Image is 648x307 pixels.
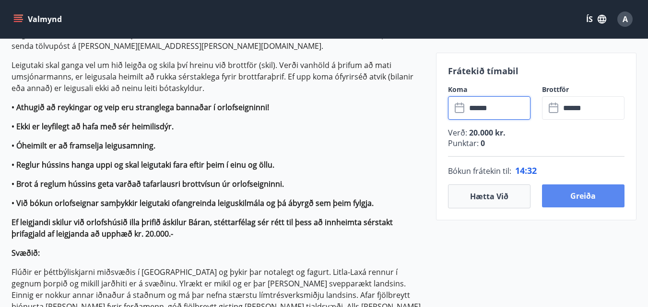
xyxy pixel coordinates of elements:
[623,14,628,24] span: A
[448,85,530,94] label: Koma
[527,165,537,176] span: 32
[12,121,174,132] strong: • Ekki er leyfilegt að hafa með sér heimilisdýr.
[448,65,624,77] p: Frátekið tímabil
[12,159,274,170] strong: • Reglur hússins hanga uppi og skal leigutaki fara eftir þeim í einu og öllu.
[581,11,612,28] button: ÍS
[448,138,624,148] p: Punktar :
[12,140,155,151] strong: • Óheimilt er að framselja leigusamning.
[12,29,424,52] p: Leigutaka [PERSON_NAME] að tilkynna strax um [PERSON_NAME] skemmdir sem [PERSON_NAME] með því að ...
[12,179,284,189] strong: • Brot á reglum hússins geta varðað tafarlausri brottvísun úr orlofseigninni.
[542,85,624,94] label: Brottför
[12,198,374,208] strong: • Við bókun orlofseignar samþykkir leigutaki ofangreinda leiguskilmála og þá ábyrgð sem þeim fylgja.
[479,138,485,148] span: 0
[12,11,66,28] button: menu
[467,127,506,138] span: 20.000 kr.
[448,127,624,138] p: Verð :
[12,59,424,94] p: Leigutaki skal ganga vel um hið leigða og skila því hreinu við brottför (skil). Verði vanhöld á þ...
[542,184,624,207] button: Greiða
[12,248,40,258] strong: Svæðið:
[613,8,636,31] button: A
[448,165,511,177] span: Bókun frátekin til :
[12,217,393,239] strong: Ef leigjandi skilur við orlofshúsið illa þrifið áskilur Báran, stéttarfélag sér rétt til þess að ...
[515,165,527,176] span: 14 :
[12,102,269,113] strong: • Athugið að reykingar og veip eru stranglega bannaðar í orlofseigninni!
[448,184,530,208] button: Hætta við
